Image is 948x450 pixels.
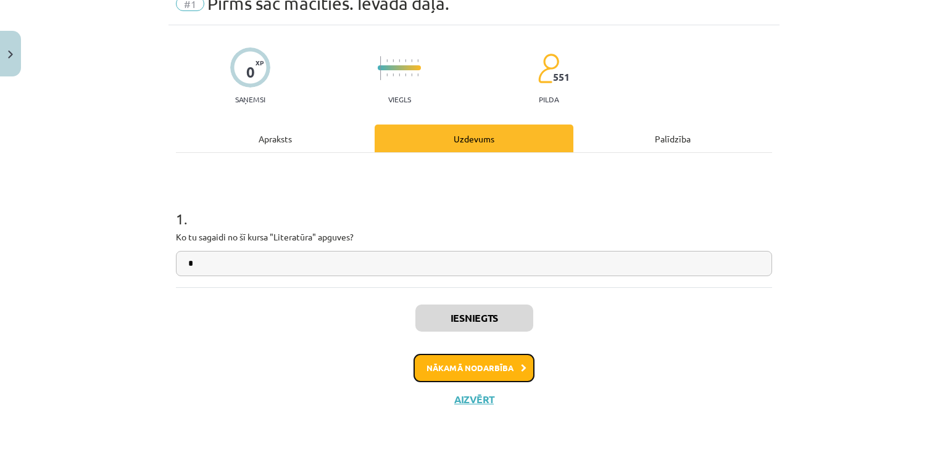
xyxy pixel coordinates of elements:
img: icon-short-line-57e1e144782c952c97e751825c79c345078a6d821885a25fce030b3d8c18986b.svg [399,59,400,62]
span: XP [256,59,264,66]
h1: 1 . [176,189,772,227]
div: 0 [246,63,255,81]
img: icon-close-lesson-0947bae3869378f0d4975bcd49f059093ad1ed9edebbc8119c70593378902aed.svg [8,51,13,59]
img: icon-long-line-d9ea69661e0d244f92f715978eff75569469978d946b2353a9bb055b3ed8787d.svg [380,56,381,80]
button: Nākamā nodarbība [414,354,534,382]
img: icon-short-line-57e1e144782c952c97e751825c79c345078a6d821885a25fce030b3d8c18986b.svg [405,59,406,62]
img: icon-short-line-57e1e144782c952c97e751825c79c345078a6d821885a25fce030b3d8c18986b.svg [417,73,418,76]
button: Aizvērt [451,393,497,406]
div: Apraksts [176,125,375,152]
p: Ko tu sagaidi no šī kursa "Literatūra" apguves? [176,231,772,243]
img: icon-short-line-57e1e144782c952c97e751825c79c345078a6d821885a25fce030b3d8c18986b.svg [386,59,388,62]
p: pilda [539,95,559,104]
img: icon-short-line-57e1e144782c952c97e751825c79c345078a6d821885a25fce030b3d8c18986b.svg [411,73,412,76]
img: icon-short-line-57e1e144782c952c97e751825c79c345078a6d821885a25fce030b3d8c18986b.svg [393,59,394,62]
img: icon-short-line-57e1e144782c952c97e751825c79c345078a6d821885a25fce030b3d8c18986b.svg [393,73,394,76]
img: icon-short-line-57e1e144782c952c97e751825c79c345078a6d821885a25fce030b3d8c18986b.svg [386,73,388,76]
span: 551 [553,72,570,83]
div: Palīdzība [573,125,772,152]
img: icon-short-line-57e1e144782c952c97e751825c79c345078a6d821885a25fce030b3d8c18986b.svg [417,59,418,62]
img: students-c634bb4e5e11cddfef0936a35e636f08e4e9abd3cc4e673bd6f9a4125e45ecb1.svg [538,53,559,84]
img: icon-short-line-57e1e144782c952c97e751825c79c345078a6d821885a25fce030b3d8c18986b.svg [411,59,412,62]
p: Viegls [388,95,411,104]
img: icon-short-line-57e1e144782c952c97e751825c79c345078a6d821885a25fce030b3d8c18986b.svg [399,73,400,76]
button: Iesniegts [415,305,533,332]
p: Saņemsi [230,95,270,104]
img: icon-short-line-57e1e144782c952c97e751825c79c345078a6d821885a25fce030b3d8c18986b.svg [405,73,406,76]
div: Uzdevums [375,125,573,152]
